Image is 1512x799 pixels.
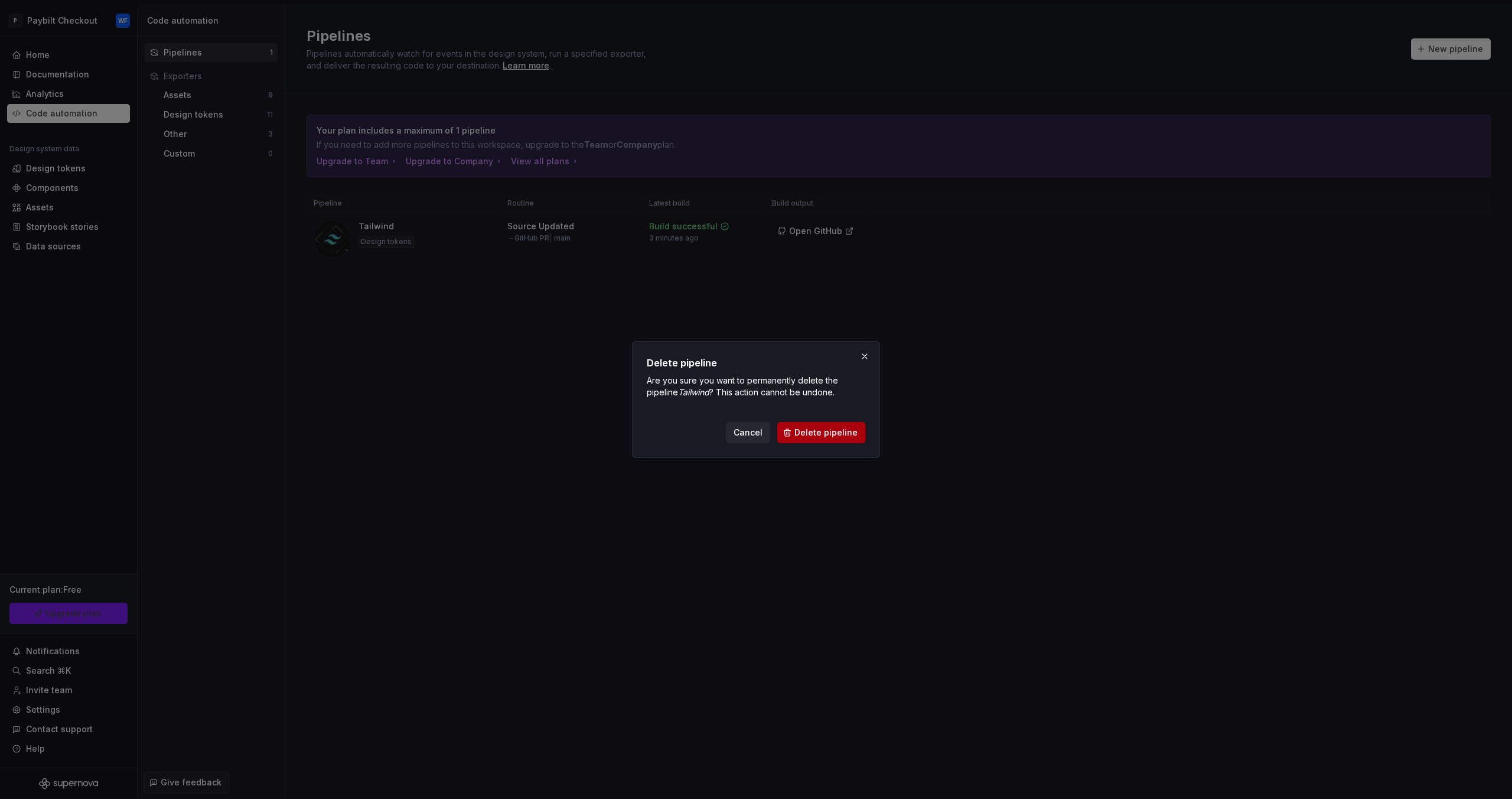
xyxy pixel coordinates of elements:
button: Delete pipeline [777,422,865,443]
i: Tailwind [678,387,709,397]
h2: Delete pipeline [647,356,865,370]
p: Are you sure you want to permanently delete the pipeline ? This action cannot be undone. [647,375,865,398]
span: Cancel [734,427,762,439]
button: Cancel [726,422,770,443]
span: Delete pipeline [794,427,858,439]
